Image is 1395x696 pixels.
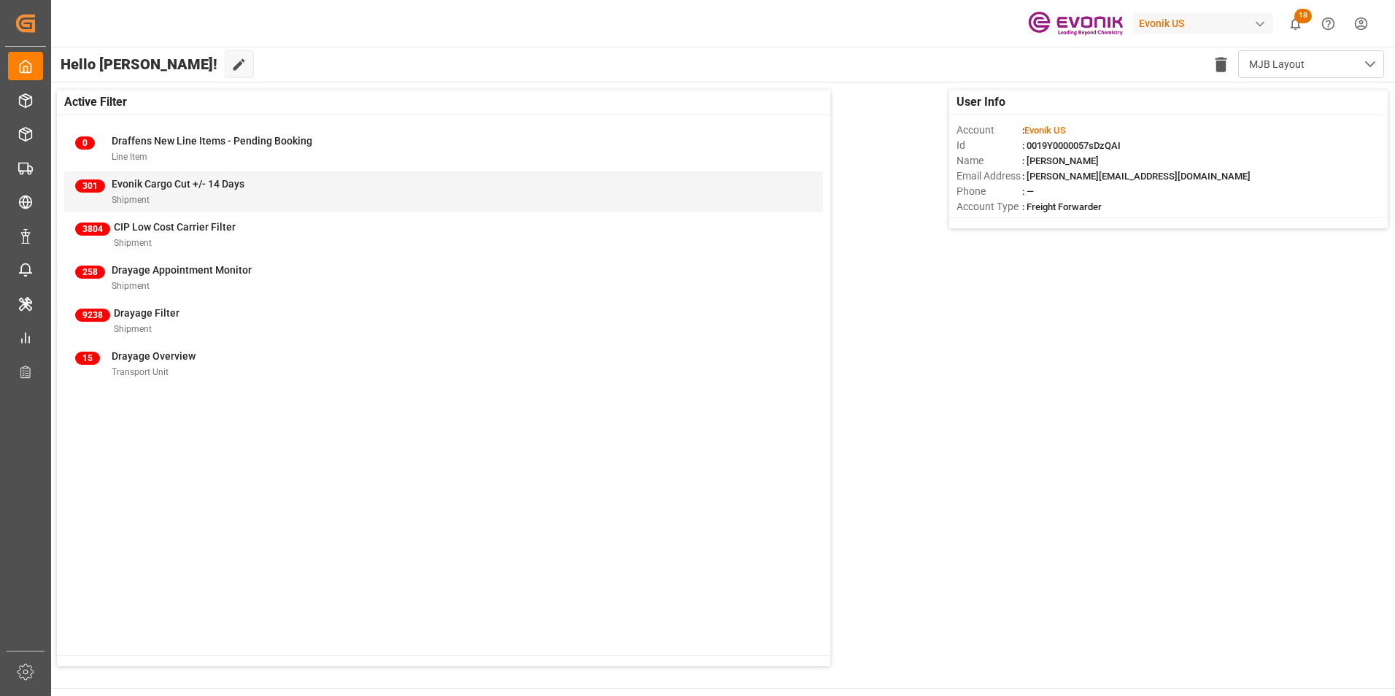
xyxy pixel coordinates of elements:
[957,93,1005,111] span: User Info
[112,350,196,362] span: Drayage Overview
[61,50,217,78] span: Hello [PERSON_NAME]!
[957,123,1022,138] span: Account
[75,309,110,322] span: 9238
[75,306,812,336] a: 9238Drayage FilterShipment
[114,221,236,233] span: CIP Low Cost Carrier Filter
[112,152,147,162] span: Line Item
[1022,125,1066,136] span: :
[957,169,1022,184] span: Email Address
[1249,57,1305,72] span: MJB Layout
[75,177,812,207] a: 301Evonik Cargo Cut +/- 14 DaysShipment
[75,179,105,193] span: 301
[114,324,152,334] span: Shipment
[64,93,127,111] span: Active Filter
[75,349,812,379] a: 15Drayage OverviewTransport Unit
[1238,50,1384,78] button: open menu
[112,135,312,147] span: Draffens New Line Items - Pending Booking
[75,352,100,365] span: 15
[75,263,812,293] a: 258Drayage Appointment MonitorShipment
[114,238,152,248] span: Shipment
[957,184,1022,199] span: Phone
[1024,125,1066,136] span: Evonik US
[75,136,95,150] span: 0
[1279,7,1312,40] button: show 18 new notifications
[957,199,1022,214] span: Account Type
[114,307,179,319] span: Drayage Filter
[1022,155,1099,166] span: : [PERSON_NAME]
[112,195,150,205] span: Shipment
[112,178,244,190] span: Evonik Cargo Cut +/- 14 Days
[1294,9,1312,23] span: 18
[1312,7,1345,40] button: Help Center
[1133,13,1273,34] div: Evonik US
[1022,186,1034,197] span: : —
[75,266,105,279] span: 258
[112,281,150,291] span: Shipment
[1028,11,1123,36] img: Evonik-brand-mark-Deep-Purple-RGB.jpeg_1700498283.jpeg
[1022,140,1121,151] span: : 0019Y0000057sDzQAI
[112,367,169,377] span: Transport Unit
[1022,171,1251,182] span: : [PERSON_NAME][EMAIL_ADDRESS][DOMAIN_NAME]
[1133,9,1279,37] button: Evonik US
[75,223,110,236] span: 3804
[75,220,812,250] a: 3804CIP Low Cost Carrier FilterShipment
[957,153,1022,169] span: Name
[957,138,1022,153] span: Id
[112,264,252,276] span: Drayage Appointment Monitor
[1022,201,1102,212] span: : Freight Forwarder
[75,134,812,164] a: 0Draffens New Line Items - Pending BookingLine Item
